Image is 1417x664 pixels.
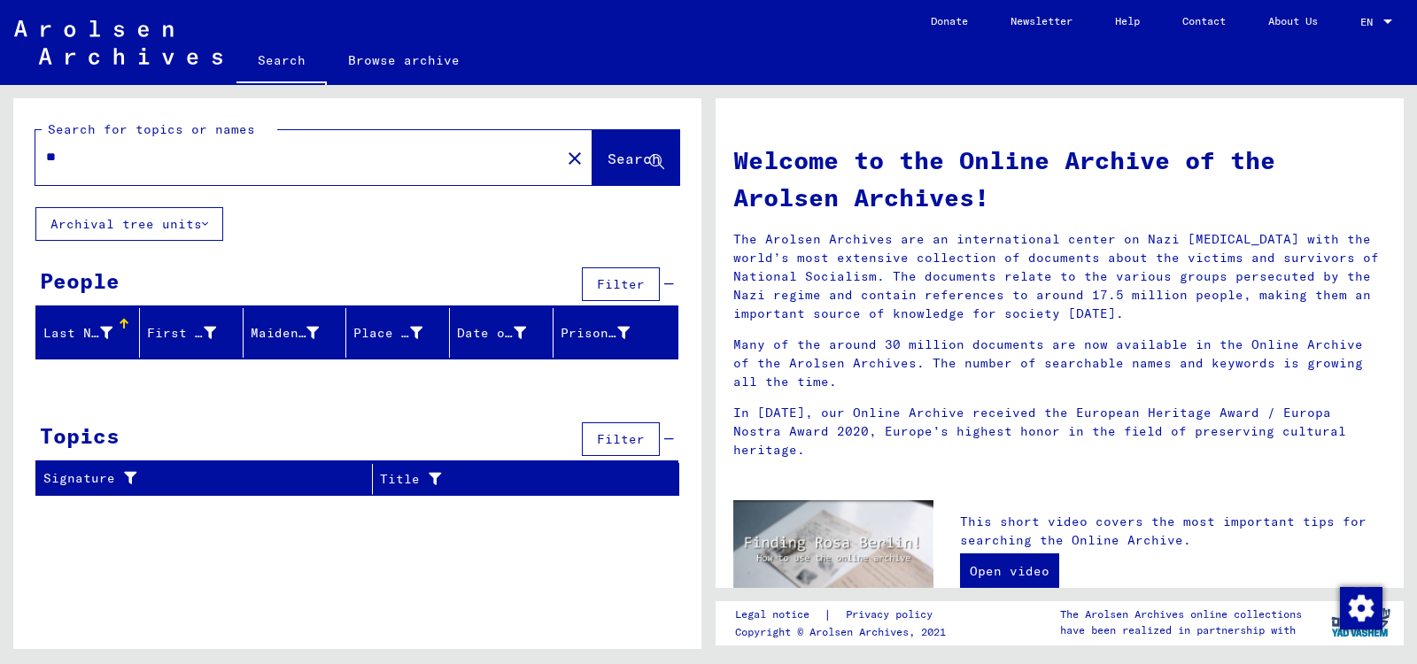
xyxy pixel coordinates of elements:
p: In [DATE], our Online Archive received the European Heritage Award / Europa Nostra Award 2020, Eu... [733,404,1386,459]
p: The Arolsen Archives online collections [1060,606,1302,622]
a: Browse archive [327,39,481,81]
div: Place of Birth [353,324,422,343]
mat-header-cell: Place of Birth [346,308,450,358]
div: Last Name [43,319,139,347]
div: Place of Birth [353,319,449,347]
p: Copyright © Arolsen Archives, 2021 [735,624,954,640]
p: This short video covers the most important tips for searching the Online Archive. [960,513,1386,550]
a: Legal notice [735,606,824,624]
mat-header-cell: Maiden Name [244,308,347,358]
div: Topics [40,420,120,452]
div: Prisoner # [561,319,656,347]
p: have been realized in partnership with [1060,622,1302,638]
span: EN [1360,16,1380,28]
img: video.jpg [733,500,933,609]
div: First Name [147,319,243,347]
div: Signature [43,469,350,488]
span: Search [608,150,661,167]
h1: Welcome to the Online Archive of the Arolsen Archives! [733,142,1386,216]
div: Maiden Name [251,319,346,347]
button: Filter [582,422,660,456]
button: Search [592,130,679,185]
div: Maiden Name [251,324,320,343]
div: First Name [147,324,216,343]
mat-icon: close [564,148,585,169]
div: Date of Birth [457,319,553,347]
button: Clear [557,140,592,175]
div: | [735,606,954,624]
img: Arolsen_neg.svg [14,20,222,65]
a: Search [236,39,327,85]
img: Change consent [1340,587,1382,629]
div: Signature [43,465,372,493]
div: Prisoner # [561,324,630,343]
p: The Arolsen Archives are an international center on Nazi [MEDICAL_DATA] with the world’s most ext... [733,230,1386,323]
mat-label: Search for topics or names [48,121,255,137]
mat-header-cell: First Name [140,308,244,358]
a: Open video [960,553,1059,589]
button: Filter [582,267,660,301]
div: People [40,265,120,297]
div: Date of Birth [457,324,526,343]
a: Privacy policy [832,606,954,624]
mat-header-cell: Last Name [36,308,140,358]
p: Many of the around 30 million documents are now available in the Online Archive of the Arolsen Ar... [733,336,1386,391]
mat-header-cell: Date of Birth [450,308,554,358]
button: Archival tree units [35,207,223,241]
div: Title [380,465,657,493]
mat-header-cell: Prisoner # [554,308,678,358]
div: Title [380,470,635,489]
div: Last Name [43,324,112,343]
span: Filter [597,431,645,447]
span: Filter [597,276,645,292]
img: yv_logo.png [1328,600,1394,645]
